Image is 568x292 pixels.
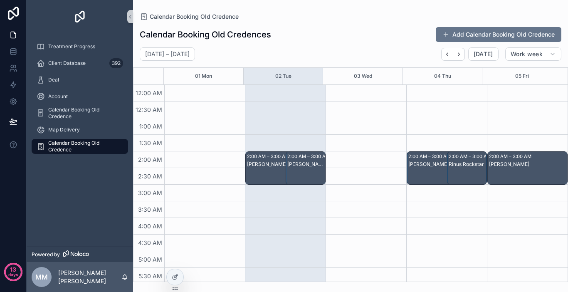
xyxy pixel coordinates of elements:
a: Account [32,89,128,104]
span: Client Database [48,60,86,67]
a: Calendar Booking Old Credence [32,139,128,154]
span: 3:30 AM [136,206,164,213]
p: 13 [10,265,16,274]
div: 2:00 AM – 3:00 AM[PERSON_NAME] [488,152,567,184]
div: 2:00 AM – 3:00 AMRinus Rockstar [447,152,487,184]
div: [PERSON_NAME] [408,161,474,168]
button: 04 Thu [434,68,451,84]
span: Work week [511,50,543,58]
button: [DATE] [468,47,499,61]
span: 3:00 AM [136,189,164,196]
p: days [8,269,18,280]
span: Treatment Progress [48,43,95,50]
div: 2:00 AM – 3:00 AM [408,152,453,161]
span: 5:00 AM [136,256,164,263]
button: Back [441,48,453,61]
a: Map Delivery [32,122,128,137]
a: Calendar Booking Old Credence [32,106,128,121]
span: Calendar Booking Old Credence [48,106,120,120]
span: Calendar Booking Old Credence [150,12,239,21]
button: 05 Fri [515,68,529,84]
a: Powered by [27,247,133,262]
span: [DATE] [474,50,493,58]
div: 2:00 AM – 3:00 AM[PERSON_NAME] Industries [286,152,326,184]
button: Add Calendar Booking Old Credence [436,27,561,42]
h1: Calendar Booking Old Credences [140,29,271,40]
span: 5:30 AM [136,272,164,280]
span: 1:30 AM [137,139,164,146]
span: 1:00 AM [137,123,164,130]
span: 4:30 AM [136,239,164,246]
button: 01 Mon [195,68,212,84]
span: Account [48,93,68,100]
a: Client Database392 [32,56,128,71]
span: Calendar Booking Old Credence [48,140,120,153]
div: 2:00 AM – 3:00 AM[PERSON_NAME] [246,152,313,184]
img: App logo [73,10,86,23]
span: 4:00 AM [136,223,164,230]
div: 2:00 AM – 3:00 AM [449,152,493,161]
button: Work week [505,47,561,61]
h2: [DATE] – [DATE] [145,50,190,58]
a: Deal [32,72,128,87]
p: [PERSON_NAME] [PERSON_NAME] [58,269,121,285]
a: Treatment Progress [32,39,128,54]
a: Calendar Booking Old Credence [140,12,239,21]
span: 2:30 AM [136,173,164,180]
div: [PERSON_NAME] [247,161,313,168]
span: 2:00 AM [136,156,164,163]
div: [PERSON_NAME] Industries [287,161,325,168]
span: 12:30 AM [133,106,164,113]
div: scrollable content [27,33,133,165]
span: Map Delivery [48,126,80,133]
div: 2:00 AM – 3:00 AM [489,152,533,161]
div: 2:00 AM – 3:00 AM [287,152,332,161]
span: Deal [48,77,59,83]
button: 03 Wed [354,68,372,84]
span: Powered by [32,251,60,258]
span: MM [35,272,48,282]
div: 392 [109,58,123,68]
div: [PERSON_NAME] [489,161,567,168]
div: Rinus Rockstar [449,161,487,168]
div: 2:00 AM – 3:00 AM[PERSON_NAME] [407,152,474,184]
button: Next [453,48,465,61]
div: 2:00 AM – 3:00 AM [247,152,291,161]
button: 02 Tue [275,68,291,84]
span: 12:00 AM [133,89,164,97]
